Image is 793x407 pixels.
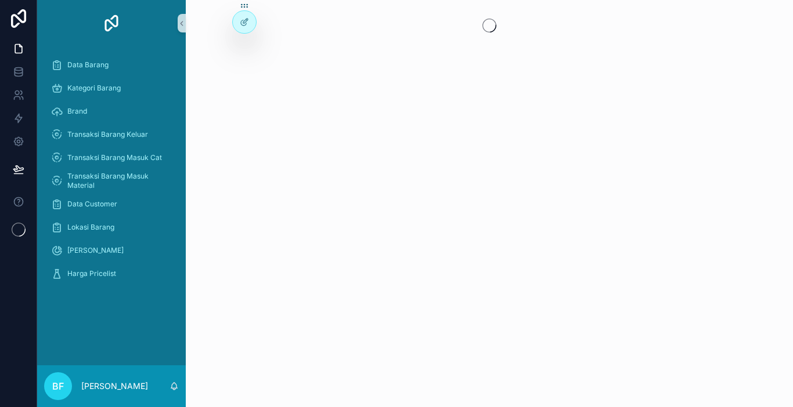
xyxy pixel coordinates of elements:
[44,263,179,284] a: Harga Pricelist
[67,172,167,190] span: Transaksi Barang Masuk Material
[67,153,162,162] span: Transaksi Barang Masuk Cat
[52,379,64,393] span: BF
[44,170,179,191] a: Transaksi Barang Masuk Material
[44,124,179,145] a: Transaksi Barang Keluar
[44,101,179,122] a: Brand
[67,199,117,209] span: Data Customer
[44,194,179,215] a: Data Customer
[67,246,124,255] span: [PERSON_NAME]
[44,240,179,261] a: [PERSON_NAME]
[67,107,87,116] span: Brand
[81,380,148,392] p: [PERSON_NAME]
[67,60,109,70] span: Data Barang
[67,130,148,139] span: Transaksi Barang Keluar
[102,14,121,32] img: App logo
[67,83,121,93] span: Kategori Barang
[44,147,179,168] a: Transaksi Barang Masuk Cat
[44,78,179,99] a: Kategori Barang
[37,46,186,299] div: scrollable content
[44,54,179,75] a: Data Barang
[44,217,179,238] a: Lokasi Barang
[67,269,116,278] span: Harga Pricelist
[67,223,114,232] span: Lokasi Barang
